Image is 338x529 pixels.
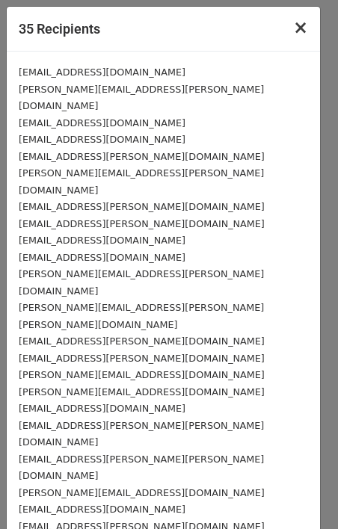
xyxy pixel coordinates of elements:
[19,201,265,212] small: [EMAIL_ADDRESS][PERSON_NAME][DOMAIN_NAME]
[19,151,265,162] small: [EMAIL_ADDRESS][PERSON_NAME][DOMAIN_NAME]
[293,17,308,38] span: ×
[19,84,264,112] small: [PERSON_NAME][EMAIL_ADDRESS][PERSON_NAME][DOMAIN_NAME]
[19,369,265,380] small: [PERSON_NAME][EMAIL_ADDRESS][DOMAIN_NAME]
[19,134,185,145] small: [EMAIL_ADDRESS][DOMAIN_NAME]
[19,167,264,196] small: [PERSON_NAME][EMAIL_ADDRESS][PERSON_NAME][DOMAIN_NAME]
[19,335,265,347] small: [EMAIL_ADDRESS][PERSON_NAME][DOMAIN_NAME]
[19,504,185,515] small: [EMAIL_ADDRESS][DOMAIN_NAME]
[263,457,338,529] iframe: Chat Widget
[19,454,264,482] small: [EMAIL_ADDRESS][PERSON_NAME][PERSON_NAME][DOMAIN_NAME]
[19,403,185,414] small: [EMAIL_ADDRESS][DOMAIN_NAME]
[19,218,265,229] small: [EMAIL_ADDRESS][PERSON_NAME][DOMAIN_NAME]
[19,420,264,448] small: [EMAIL_ADDRESS][PERSON_NAME][PERSON_NAME][DOMAIN_NAME]
[19,487,265,498] small: [PERSON_NAME][EMAIL_ADDRESS][DOMAIN_NAME]
[263,457,338,529] div: Tiện ích trò chuyện
[19,66,185,78] small: [EMAIL_ADDRESS][DOMAIN_NAME]
[19,353,265,364] small: [EMAIL_ADDRESS][PERSON_NAME][DOMAIN_NAME]
[19,235,185,246] small: [EMAIL_ADDRESS][DOMAIN_NAME]
[19,268,264,297] small: [PERSON_NAME][EMAIL_ADDRESS][PERSON_NAME][DOMAIN_NAME]
[19,19,100,39] h5: 35 Recipients
[281,7,320,49] button: Close
[19,386,265,397] small: [PERSON_NAME][EMAIL_ADDRESS][DOMAIN_NAME]
[19,252,185,263] small: [EMAIL_ADDRESS][DOMAIN_NAME]
[19,117,185,129] small: [EMAIL_ADDRESS][DOMAIN_NAME]
[19,302,264,330] small: [PERSON_NAME][EMAIL_ADDRESS][PERSON_NAME][PERSON_NAME][DOMAIN_NAME]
